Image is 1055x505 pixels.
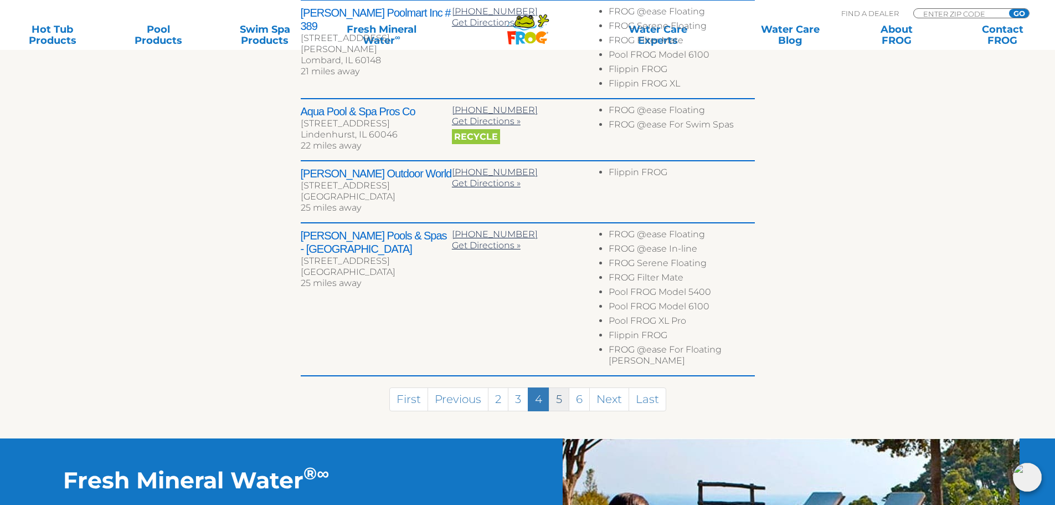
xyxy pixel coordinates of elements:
[301,33,452,55] div: [STREET_ADDRESS][PERSON_NAME]
[609,49,754,64] li: Pool FROG Model 6100
[452,129,500,144] span: Recycle
[609,21,754,35] li: FROG Serene Floating
[609,229,754,243] li: FROG @ease Floating
[301,202,361,213] span: 25 miles away
[452,240,521,251] a: Get Directions »
[452,167,538,177] a: [PHONE_NUMBER]
[508,387,528,411] a: 3
[63,466,464,494] h2: Fresh Mineral Water
[749,24,831,46] a: Water CareBlog
[609,64,754,78] li: Flippin FROG
[301,267,452,278] div: [GEOGRAPHIC_DATA]
[301,6,452,33] h2: [PERSON_NAME] Poolmart Inc # 389
[428,387,488,411] a: Previous
[841,8,899,18] p: Find A Dealer
[301,256,452,267] div: [STREET_ADDRESS]
[301,118,452,129] div: [STREET_ADDRESS]
[488,387,508,411] a: 2
[117,24,200,46] a: PoolProducts
[317,463,329,484] sup: ∞
[301,229,452,256] h2: [PERSON_NAME] Pools & Spas - [GEOGRAPHIC_DATA]
[609,78,754,93] li: Flippin FROG XL
[301,278,361,288] span: 25 miles away
[11,24,94,46] a: Hot TubProducts
[452,229,538,239] a: [PHONE_NUMBER]
[609,105,754,119] li: FROG @ease Floating
[961,24,1044,46] a: ContactFROG
[609,301,754,315] li: Pool FROG Model 6100
[303,463,317,484] sup: ®
[922,9,997,18] input: Zip Code Form
[452,178,521,188] a: Get Directions »
[301,180,452,191] div: [STREET_ADDRESS]
[609,258,754,272] li: FROG Serene Floating
[301,191,452,202] div: [GEOGRAPHIC_DATA]
[452,105,538,115] a: [PHONE_NUMBER]
[609,6,754,21] li: FROG @ease Floating
[609,272,754,287] li: FROG Filter Mate
[452,17,521,28] a: Get Directions »
[609,243,754,258] li: FROG @ease In-line
[301,105,452,118] h2: Aqua Pool & Spa Pros Co
[452,6,538,17] a: [PHONE_NUMBER]
[1013,463,1042,492] img: openIcon
[301,129,452,140] div: Lindenhurst, IL 60046
[301,55,452,66] div: Lombard, IL 60148
[224,24,306,46] a: Swim SpaProducts
[549,387,569,411] a: 5
[452,116,521,126] a: Get Directions »
[569,387,590,411] a: 6
[609,167,754,181] li: Flippin FROG
[301,140,361,151] span: 22 miles away
[301,167,452,180] h2: [PERSON_NAME] Outdoor World
[389,387,428,411] a: First
[609,35,754,49] li: FROG Filter Mate
[1009,9,1029,18] input: GO
[589,387,629,411] a: Next
[301,66,359,76] span: 21 miles away
[609,119,754,134] li: FROG @ease For Swim Spas
[629,387,666,411] a: Last
[609,287,754,301] li: Pool FROG Model 5400
[528,387,549,411] a: 4
[855,24,938,46] a: AboutFROG
[609,344,754,370] li: FROG @ease For Floating [PERSON_NAME]
[609,330,754,344] li: Flippin FROG
[609,315,754,330] li: Pool FROG XL Pro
